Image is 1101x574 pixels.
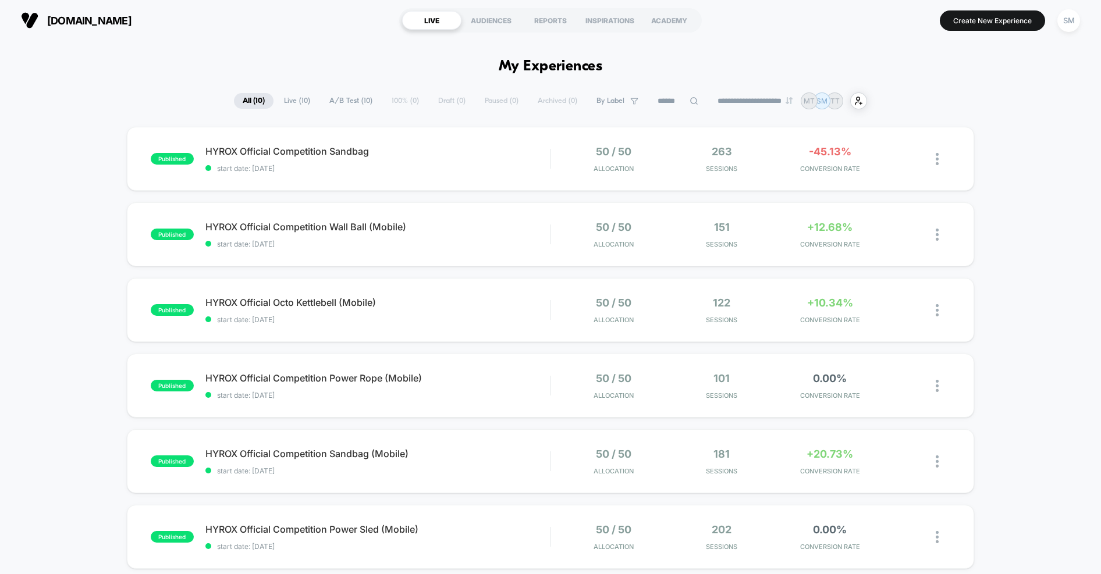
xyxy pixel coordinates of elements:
[151,380,194,391] span: published
[205,466,550,475] span: start date: [DATE]
[596,523,631,536] span: 50 / 50
[712,523,731,536] span: 202
[151,153,194,165] span: published
[594,316,634,324] span: Allocation
[17,11,135,30] button: [DOMAIN_NAME]
[205,315,550,324] span: start date: [DATE]
[936,153,939,165] img: close
[714,221,730,233] span: 151
[594,240,634,248] span: Allocation
[813,523,847,536] span: 0.00%
[402,11,461,30] div: LIVE
[205,297,550,308] span: HYROX Official Octo Kettlebell (Mobile)
[671,467,773,475] span: Sessions
[813,372,847,384] span: 0.00%
[936,455,939,468] img: close
[779,543,881,551] span: CONVERSION RATE
[713,297,730,309] span: 122
[713,448,730,460] span: 181
[809,145,851,158] span: -45.13%
[205,240,550,248] span: start date: [DATE]
[936,304,939,316] img: close
[712,145,732,158] span: 263
[807,221,853,233] span: +12.68%
[671,543,773,551] span: Sessions
[205,221,550,233] span: HYROX Official Competition Wall Ball (Mobile)
[596,97,624,105] span: By Label
[47,15,132,27] span: [DOMAIN_NAME]
[521,11,580,30] div: REPORTS
[807,448,853,460] span: +20.73%
[596,448,631,460] span: 50 / 50
[779,316,881,324] span: CONVERSION RATE
[580,11,640,30] div: INSPIRATIONS
[936,531,939,543] img: close
[779,240,881,248] span: CONVERSION RATE
[151,304,194,316] span: published
[594,543,634,551] span: Allocation
[594,391,634,400] span: Allocation
[936,380,939,392] img: close
[671,391,773,400] span: Sessions
[205,391,550,400] span: start date: [DATE]
[596,297,631,309] span: 50 / 50
[786,97,793,104] img: end
[936,229,939,241] img: close
[1054,9,1084,33] button: SM
[205,523,550,535] span: HYROX Official Competition Power Sled (Mobile)
[151,229,194,240] span: published
[205,542,550,551] span: start date: [DATE]
[816,97,827,105] p: SM
[596,145,631,158] span: 50 / 50
[594,467,634,475] span: Allocation
[321,93,381,109] span: A/B Test ( 10 )
[205,164,550,173] span: start date: [DATE]
[151,531,194,543] span: published
[596,372,631,384] span: 50 / 50
[205,145,550,157] span: HYROX Official Competition Sandbag
[234,93,274,109] span: All ( 10 )
[671,240,773,248] span: Sessions
[830,97,840,105] p: TT
[671,165,773,173] span: Sessions
[205,372,550,384] span: HYROX Official Competition Power Rope (Mobile)
[779,165,881,173] span: CONVERSION RATE
[594,165,634,173] span: Allocation
[21,12,38,29] img: Visually logo
[640,11,699,30] div: ACADEMY
[779,467,881,475] span: CONVERSION RATE
[807,297,853,309] span: +10.34%
[275,93,319,109] span: Live ( 10 )
[779,391,881,400] span: CONVERSION RATE
[596,221,631,233] span: 50 / 50
[804,97,815,105] p: MT
[205,448,550,459] span: HYROX Official Competition Sandbag (Mobile)
[461,11,521,30] div: AUDIENCES
[1057,9,1080,32] div: SM
[499,58,603,75] h1: My Experiences
[713,372,730,384] span: 101
[940,10,1045,31] button: Create New Experience
[671,316,773,324] span: Sessions
[151,455,194,467] span: published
